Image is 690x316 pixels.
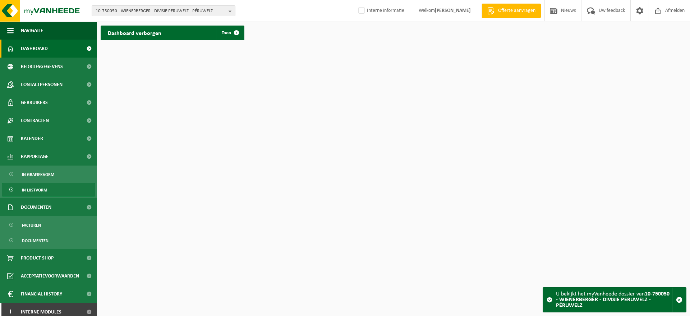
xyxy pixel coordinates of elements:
[92,5,235,16] button: 10-750050 - WIENERBERGER - DIVISIE PERUWELZ - PÉRUWELZ
[22,183,47,197] span: In lijstvorm
[21,249,54,267] span: Product Shop
[21,267,79,285] span: Acceptatievoorwaarden
[21,22,43,40] span: Navigatie
[222,31,231,35] span: Toon
[96,6,226,17] span: 10-750050 - WIENERBERGER - DIVISIE PERUWELZ - PÉRUWELZ
[2,183,95,197] a: In lijstvorm
[21,148,49,166] span: Rapportage
[22,168,54,181] span: In grafiekvorm
[22,218,41,232] span: Facturen
[556,291,670,308] strong: 10-750050 - WIENERBERGER - DIVISIE PERUWELZ - PÉRUWELZ
[101,26,169,40] h2: Dashboard verborgen
[21,58,63,76] span: Bedrijfsgegevens
[556,288,672,312] div: U bekijkt het myVanheede dossier van
[21,76,63,94] span: Contactpersonen
[21,94,48,112] span: Gebruikers
[21,198,51,216] span: Documenten
[2,234,95,247] a: Documenten
[496,7,537,14] span: Offerte aanvragen
[2,218,95,232] a: Facturen
[21,130,43,148] span: Kalender
[435,8,471,13] strong: [PERSON_NAME]
[2,167,95,181] a: In grafiekvorm
[22,234,49,248] span: Documenten
[21,285,62,303] span: Financial History
[21,112,49,130] span: Contracten
[216,26,244,40] a: Toon
[357,5,404,16] label: Interne informatie
[482,4,541,18] a: Offerte aanvragen
[21,40,48,58] span: Dashboard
